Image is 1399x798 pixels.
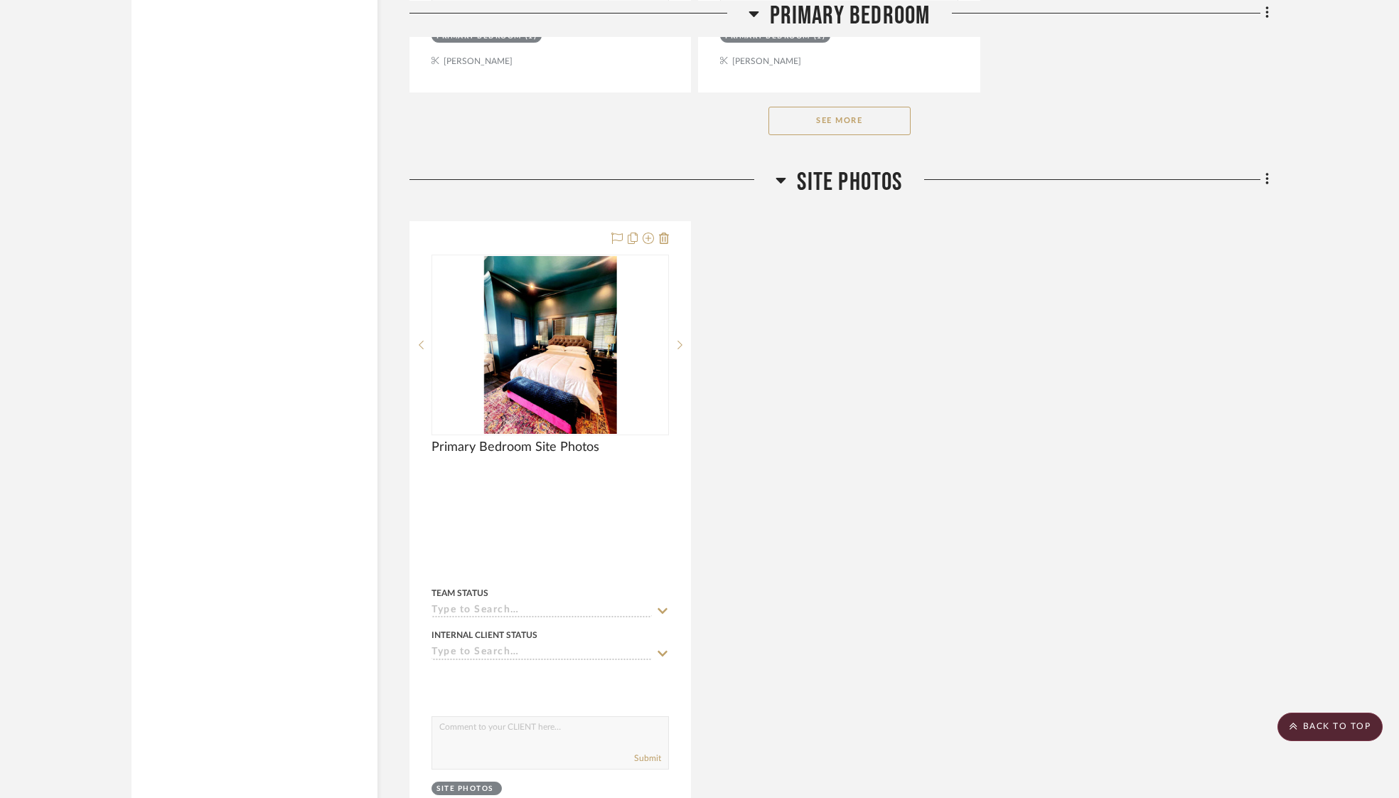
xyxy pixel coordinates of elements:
div: Site Photos [436,784,493,794]
div: Internal Client Status [432,629,537,642]
div: (1) [814,31,826,42]
button: See More [768,107,911,135]
div: Team Status [432,587,488,600]
div: Primary Bedroom [725,31,810,42]
img: Primary Bedroom Site Photos [484,256,617,434]
div: Primary Bedroom [436,31,522,42]
div: (1) [525,31,537,42]
button: Submit [634,752,661,765]
input: Type to Search… [432,647,652,660]
input: Type to Search… [432,605,652,618]
span: Primary Bedroom Site Photos [432,440,599,455]
scroll-to-top-button: BACK TO TOP [1277,713,1383,741]
span: Site Photos [797,167,902,198]
div: 0 [432,255,668,435]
